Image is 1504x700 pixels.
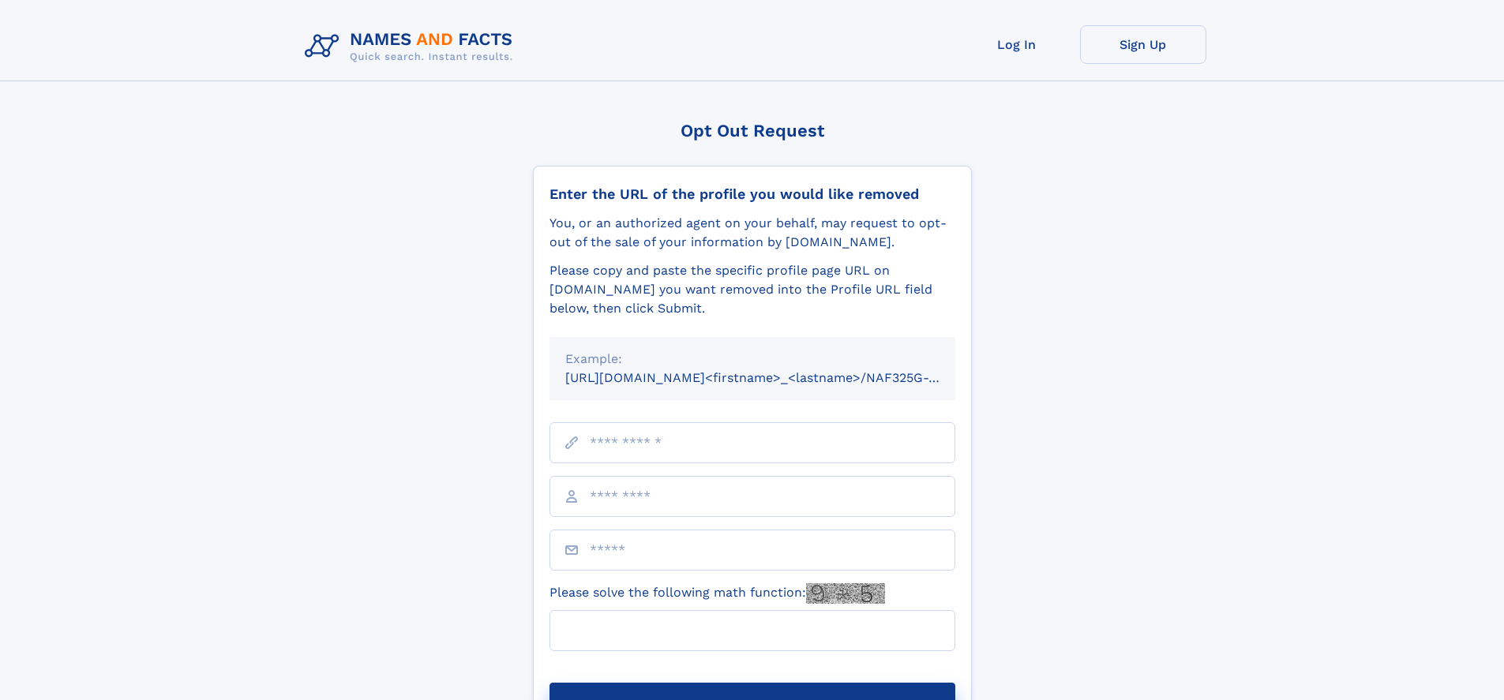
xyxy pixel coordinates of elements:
[565,350,940,369] div: Example:
[298,25,526,68] img: Logo Names and Facts
[565,370,985,385] small: [URL][DOMAIN_NAME]<firstname>_<lastname>/NAF325G-xxxxxxxx
[549,185,955,203] div: Enter the URL of the profile you would like removed
[954,25,1080,64] a: Log In
[549,214,955,252] div: You, or an authorized agent on your behalf, may request to opt-out of the sale of your informatio...
[549,261,955,318] div: Please copy and paste the specific profile page URL on [DOMAIN_NAME] you want removed into the Pr...
[533,121,972,140] div: Opt Out Request
[1080,25,1206,64] a: Sign Up
[549,583,885,604] label: Please solve the following math function:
